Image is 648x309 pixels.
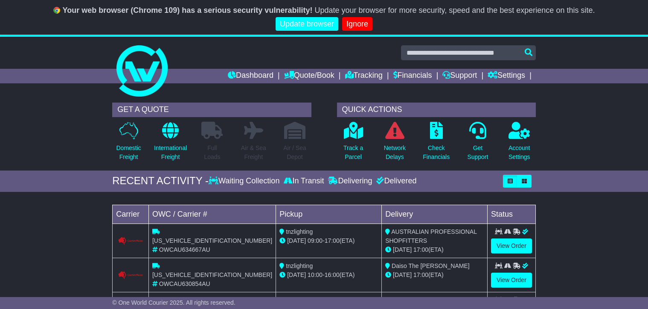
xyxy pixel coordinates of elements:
[308,237,323,244] span: 09:00
[118,237,144,245] img: Couriers_Please.png
[508,121,531,166] a: AccountSettings
[393,69,432,83] a: Financials
[154,121,187,166] a: InternationalFreight
[343,121,363,166] a: Track aParcel
[276,205,382,224] td: Pickup
[385,245,484,254] div: (ETA)
[116,121,141,166] a: DomesticFreight
[118,271,144,279] img: Couriers_Please.png
[392,262,470,269] span: Daiso The [PERSON_NAME]
[159,280,210,287] span: OWCAU630854AU
[384,121,406,166] a: NetworkDelays
[393,246,412,253] span: [DATE]
[282,177,326,186] div: In Transit
[467,144,488,162] p: Get Support
[413,271,428,278] span: 17:00
[325,271,340,278] span: 16:00
[279,271,378,280] div: - (ETA)
[392,297,407,303] span: cetnaj
[228,69,273,83] a: Dashboard
[509,144,530,162] p: Account Settings
[159,246,210,253] span: OWCAU634667AU
[442,69,477,83] a: Support
[112,175,209,187] div: RECENT ACTIVITY -
[491,238,532,253] a: View Order
[343,144,363,162] p: Track a Parcel
[241,144,266,162] p: Air & Sea Freight
[287,237,306,244] span: [DATE]
[112,103,311,117] div: GET A QUOTE
[152,271,272,278] span: [US_VEHICLE_IDENTIFICATION_NUMBER]
[152,237,272,244] span: [US_VEHICLE_IDENTIFICATION_NUMBER]
[422,121,450,166] a: CheckFinancials
[393,271,412,278] span: [DATE]
[488,69,525,83] a: Settings
[488,205,536,224] td: Status
[491,273,532,288] a: View Order
[112,299,235,306] span: © One World Courier 2025. All rights reserved.
[384,144,406,162] p: Network Delays
[382,205,488,224] td: Delivery
[345,69,383,83] a: Tracking
[286,228,313,235] span: tnzlighting
[279,236,378,245] div: - (ETA)
[154,144,187,162] p: International Freight
[283,144,306,162] p: Air / Sea Depot
[284,69,334,83] a: Quote/Book
[467,121,488,166] a: GetSupport
[113,205,149,224] td: Carrier
[308,271,323,278] span: 10:00
[342,17,372,31] a: Ignore
[201,144,223,162] p: Full Loads
[287,271,306,278] span: [DATE]
[337,103,536,117] div: QUICK ACTIONS
[314,6,595,15] span: Update your browser for more security, speed and the best experience on this site.
[276,17,338,31] a: Update browser
[286,262,313,269] span: tnzlighting
[286,297,313,303] span: tnzlighting
[385,271,484,280] div: (ETA)
[423,144,450,162] p: Check Financials
[116,144,141,162] p: Domestic Freight
[63,6,313,15] b: Your web browser (Chrome 109) has a serious security vulnerability!
[209,177,282,186] div: Waiting Collection
[413,246,428,253] span: 17:00
[325,237,340,244] span: 17:00
[148,205,276,224] td: OWC / Carrier #
[374,177,416,186] div: Delivered
[385,228,477,244] span: AUSTRALIAN PROFESSIONAL SHOPFITTERS
[326,177,374,186] div: Delivering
